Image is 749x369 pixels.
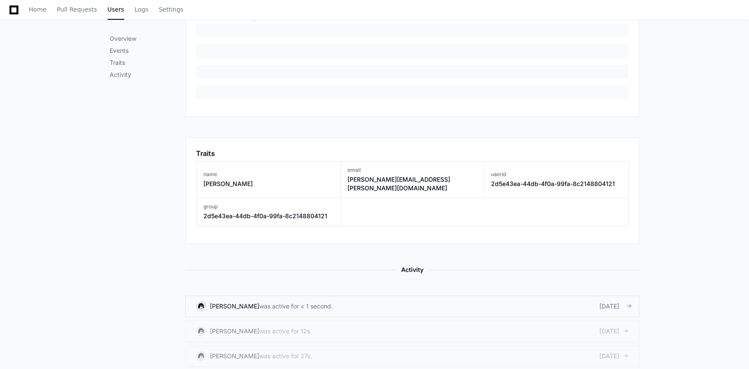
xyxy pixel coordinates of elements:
[196,148,215,159] h1: Traits
[57,7,97,12] span: Pull Requests
[110,34,185,43] p: Overview
[259,327,312,335] div: was active for 12s.
[259,302,333,311] div: was active for < 1 second.
[197,302,205,310] img: 15.svg
[347,167,477,174] h3: email
[599,352,629,360] div: [DATE]
[491,180,615,188] h3: 2d5e43ea-44db-4f0a-99fa-8c2148804121
[185,296,639,317] a: [PERSON_NAME]was active for < 1 second.[DATE]
[210,352,259,360] div: [PERSON_NAME]
[110,46,185,55] p: Events
[159,7,183,12] span: Settings
[203,212,327,220] h3: 2d5e43ea-44db-4f0a-99fa-8c2148804121
[110,58,185,67] p: Traits
[197,352,205,360] img: 15.svg
[491,171,615,178] h3: userId
[210,302,259,311] div: [PERSON_NAME]
[203,203,327,210] h3: group
[107,7,124,12] span: Users
[29,7,46,12] span: Home
[203,171,253,178] h3: name
[210,327,259,335] div: [PERSON_NAME]
[196,148,629,159] app-pz-page-link-header: Traits
[599,302,629,311] div: [DATE]
[110,70,185,79] p: Activity
[185,345,639,367] a: [PERSON_NAME]was active for 27s.[DATE]
[203,180,253,188] h3: [PERSON_NAME]
[135,7,148,12] span: Logs
[197,327,205,335] img: 15.svg
[599,327,629,335] div: [DATE]
[259,352,312,360] div: was active for 27s.
[347,175,477,192] h3: [PERSON_NAME][EMAIL_ADDRESS][PERSON_NAME][DOMAIN_NAME]
[396,265,429,275] span: Activity
[185,320,639,342] a: [PERSON_NAME]was active for 12s.[DATE]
